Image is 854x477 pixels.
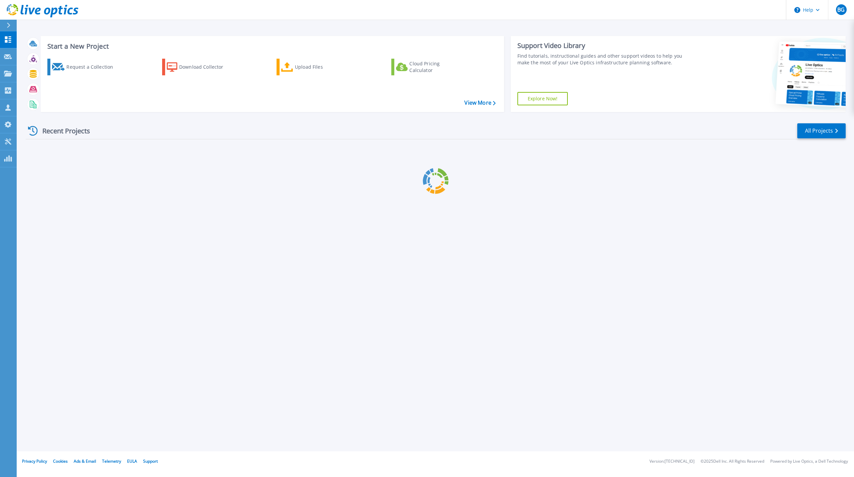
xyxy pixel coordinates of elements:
[797,123,846,138] a: All Projects
[179,60,233,74] div: Download Collector
[47,59,122,75] a: Request a Collection
[517,41,691,50] div: Support Video Library
[102,458,121,464] a: Telemetry
[66,60,120,74] div: Request a Collection
[22,458,47,464] a: Privacy Policy
[26,123,99,139] div: Recent Projects
[517,53,691,66] div: Find tutorials, instructional guides and other support videos to help you make the most of your L...
[53,458,68,464] a: Cookies
[127,458,137,464] a: EULA
[770,459,848,464] li: Powered by Live Optics, a Dell Technology
[409,60,463,74] div: Cloud Pricing Calculator
[295,60,348,74] div: Upload Files
[517,92,568,105] a: Explore Now!
[650,459,695,464] li: Version: [TECHNICAL_ID]
[143,458,158,464] a: Support
[47,43,495,50] h3: Start a New Project
[701,459,764,464] li: © 2025 Dell Inc. All Rights Reserved
[391,59,466,75] a: Cloud Pricing Calculator
[464,100,495,106] a: View More
[74,458,96,464] a: Ads & Email
[162,59,237,75] a: Download Collector
[277,59,351,75] a: Upload Files
[837,7,845,12] span: BG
